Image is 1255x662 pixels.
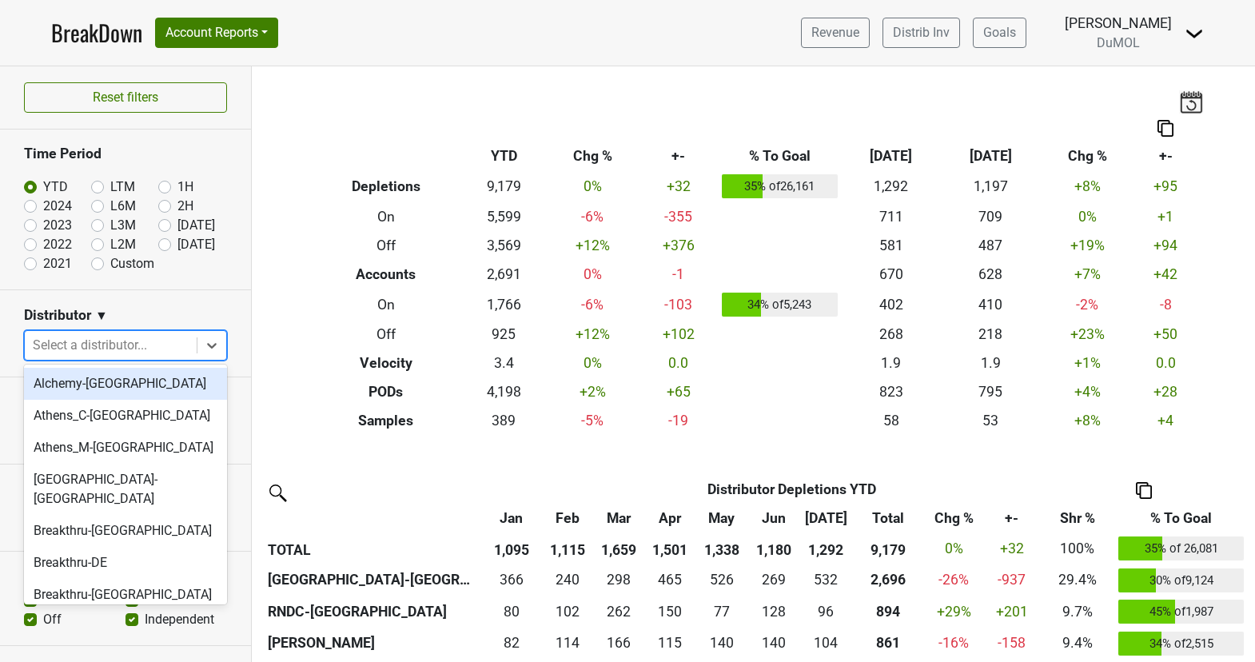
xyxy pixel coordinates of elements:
th: 1,501 [645,532,695,564]
div: Breakthru-[GEOGRAPHIC_DATA] [24,579,227,611]
th: [PERSON_NAME] [264,628,480,660]
td: +376 [639,231,719,260]
td: 268 [841,321,941,349]
label: 2021 [43,254,72,273]
th: YTD [462,142,546,171]
div: 115 [649,632,691,653]
td: 100% [1040,532,1114,564]
td: 410 [941,289,1041,321]
div: -158 [987,632,1036,653]
td: +4 [1134,406,1197,435]
th: 2695.603 [853,564,924,596]
td: 389 [462,406,546,435]
img: Copy to clipboard [1136,482,1152,499]
td: 2,691 [462,260,546,289]
td: 261.5 [592,596,644,628]
td: 9.4% [1040,628,1114,660]
td: 709 [941,202,1041,231]
div: 262 [596,601,641,622]
th: 861.169 [853,628,924,660]
th: Depletions [310,171,462,203]
td: 297.8 [592,564,644,596]
td: 76.666 [695,596,750,628]
img: last_updated_date [1179,90,1203,113]
th: +- [1134,142,1197,171]
th: Chg %: activate to sort column ascending [924,504,984,532]
td: 150.167 [645,596,695,628]
td: +1 % [1041,349,1134,378]
label: [DATE] [177,216,215,235]
td: 53 [941,406,1041,435]
td: +12 % [546,231,639,260]
div: Alchemy-[GEOGRAPHIC_DATA] [24,368,227,400]
td: +29 % [924,596,984,628]
th: 1,115 [543,532,592,564]
th: 1,095 [480,532,543,564]
div: 2,696 [857,569,920,590]
td: -6 % [546,202,639,231]
div: -937 [987,569,1036,590]
td: 114.666 [645,628,695,660]
td: 670 [841,260,941,289]
img: Dropdown Menu [1185,24,1204,43]
span: +32 [1000,540,1024,556]
th: [DATE] [941,142,1041,171]
label: 2024 [43,197,72,216]
td: -16 % [924,628,984,660]
th: 1,180 [749,532,799,564]
td: +8 % [1041,171,1134,203]
th: Samples [310,406,462,435]
td: +4 % [1041,377,1134,406]
th: +-: activate to sort column ascending [983,504,1040,532]
h3: Distributor [24,307,91,324]
td: 140.333 [695,628,750,660]
th: 894.470 [853,596,924,628]
th: 9,179 [853,532,924,564]
td: +50 [1134,321,1197,349]
div: 894 [857,601,920,622]
th: % To Goal [718,142,841,171]
td: 465.334 [645,564,695,596]
td: 218 [941,321,1041,349]
td: +2 % [546,377,639,406]
th: 1,659 [592,532,644,564]
td: 240.1 [543,564,592,596]
th: PODs [310,377,462,406]
th: On [310,289,462,321]
td: 402 [841,289,941,321]
label: 1H [177,177,193,197]
td: -19 [639,406,719,435]
th: [DATE] [841,142,941,171]
label: Independent [145,610,214,629]
a: Goals [973,18,1026,48]
th: Apr: activate to sort column ascending [645,504,695,532]
td: 628 [941,260,1041,289]
label: 2022 [43,235,72,254]
th: [GEOGRAPHIC_DATA]-[GEOGRAPHIC_DATA] [264,564,480,596]
th: Velocity [310,349,462,378]
div: 366 [484,569,540,590]
label: 2H [177,197,193,216]
td: 0 % [546,260,639,289]
label: YTD [43,177,68,197]
th: Jan: activate to sort column ascending [480,504,543,532]
div: 80 [484,601,540,622]
button: Reset filters [24,82,227,113]
label: LTM [110,177,135,197]
td: +32 [639,171,719,203]
td: -1 [639,260,719,289]
a: Distrib Inv [882,18,960,48]
div: 861 [857,632,920,653]
td: 5,599 [462,202,546,231]
div: 128 [753,601,795,622]
td: 795 [941,377,1041,406]
td: 102.4 [543,596,592,628]
div: 77 [699,601,746,622]
td: +1 [1134,202,1197,231]
td: 0.0 [1134,349,1197,378]
th: Jul: activate to sort column ascending [799,504,853,532]
td: 823 [841,377,941,406]
td: 80.4 [480,596,543,628]
th: Shr %: activate to sort column ascending [1040,504,1114,532]
td: -103 [639,289,719,321]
